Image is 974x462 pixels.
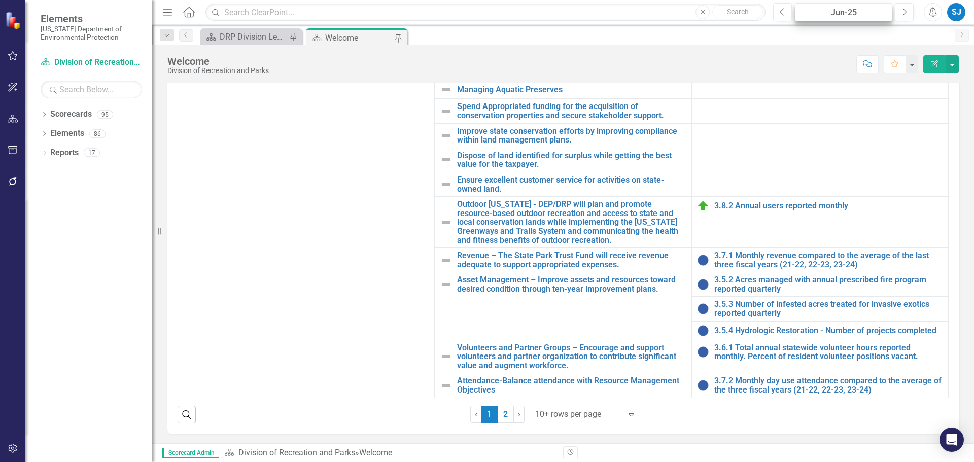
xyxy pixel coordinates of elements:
[435,197,691,248] td: Double-Click to Edit Right Click for Context Menu
[457,376,686,394] a: Attendance-Balance attendance with Resource Management Objectives
[795,3,892,21] button: Jun-25
[435,373,691,398] td: Double-Click to Edit Right Click for Context Menu
[440,83,452,95] img: Not Defined
[457,200,686,244] a: Outdoor [US_STATE] - DEP/DRP will plan and promote resource-based outdoor recreation and access t...
[457,151,686,169] a: Dispose of land identified for surplus while getting the best value for the taxpayer.
[691,197,948,248] td: Double-Click to Edit Right Click for Context Menu
[41,81,142,98] input: Search Below...
[691,340,948,373] td: Double-Click to Edit Right Click for Context Menu
[475,409,477,419] span: ‹
[798,7,889,19] div: Jun-25
[457,275,686,293] a: Asset Management – Improve assets and resources toward desired condition through ten-year improve...
[359,448,392,457] div: Welcome
[691,272,948,297] td: Double-Click to Edit Right Click for Context Menu
[435,80,691,99] td: Double-Click to Edit Right Click for Context Menu
[84,149,100,157] div: 17
[440,216,452,228] img: Not Defined
[691,248,948,272] td: Double-Click to Edit Right Click for Context Menu
[697,200,709,212] img: On Target
[203,30,287,43] a: DRP Division Level Metrics
[435,248,691,272] td: Double-Click to Edit Right Click for Context Menu
[457,343,686,370] a: Volunteers and Partner Groups – Encourage and support volunteers and partner organization to cont...
[440,278,452,291] img: Not Defined
[697,379,709,392] img: No Information
[435,172,691,196] td: Double-Click to Edit Right Click for Context Menu
[457,175,686,193] a: Ensure excellent customer service for activities on state-owned land.
[167,67,269,75] div: Division of Recreation and Parks
[41,25,142,42] small: [US_STATE] Department of Environmental Protection
[440,154,452,166] img: Not Defined
[440,254,452,266] img: Not Defined
[89,129,106,138] div: 86
[238,448,355,457] a: Division of Recreation and Parks
[435,148,691,172] td: Double-Click to Edit Right Click for Context Menu
[50,147,79,159] a: Reports
[97,110,113,119] div: 95
[440,105,452,117] img: Not Defined
[714,251,943,269] a: 3.7.1 Monthly revenue compared to the average of the last three fiscal years (21-22, 22-23, 23-24)
[697,325,709,337] img: No Information
[457,85,686,94] a: Managing Aquatic Preserves
[714,376,943,394] a: 3.7.2 Monthly day use attendance compared to the average of the three fiscal years (21-22, 22-23,...
[714,201,943,210] a: 3.8.2 Annual users reported monthly
[435,340,691,373] td: Double-Click to Edit Right Click for Context Menu
[714,275,943,293] a: 3.5.2 Acres managed with annual prescribed fire program reported quarterly
[167,56,269,67] div: Welcome
[5,12,23,29] img: ClearPoint Strategy
[697,303,709,315] img: No Information
[325,31,392,44] div: Welcome
[714,300,943,317] a: 3.5.3 Number of infested acres treated for invasive exotics reported quarterly
[435,272,691,340] td: Double-Click to Edit Right Click for Context Menu
[714,343,943,361] a: 3.6.1 Total annual statewide volunteer hours reported monthly. Percent of resident volunteer posi...
[50,109,92,120] a: Scorecards
[457,102,686,120] a: Spend Appropriated funding for the acquisition of conservation properties and secure stakeholder ...
[435,99,691,123] td: Double-Click to Edit Right Click for Context Menu
[435,123,691,148] td: Double-Click to Edit Right Click for Context Menu
[712,5,763,19] button: Search
[481,406,498,423] span: 1
[697,278,709,291] img: No Information
[714,326,943,335] a: 3.5.4 Hydrologic Restoration - Number of projects completed
[440,179,452,191] img: Not Defined
[41,57,142,68] a: Division of Recreation and Parks
[947,3,965,21] button: SJ
[220,30,287,43] div: DRP Division Level Metrics
[205,4,766,21] input: Search ClearPoint...
[940,428,964,452] div: Open Intercom Messenger
[697,346,709,358] img: No Information
[162,448,219,458] span: Scorecard Admin
[691,297,948,321] td: Double-Click to Edit Right Click for Context Menu
[498,406,514,423] a: 2
[457,251,686,269] a: Revenue – The State Park Trust Fund will receive revenue adequate to support appropriated expenses.
[518,409,520,419] span: ›
[440,129,452,141] img: Not Defined
[457,127,686,145] a: Improve state conservation efforts by improving compliance within land management plans.
[691,321,948,340] td: Double-Click to Edit Right Click for Context Menu
[691,373,948,398] td: Double-Click to Edit Right Click for Context Menu
[41,13,142,25] span: Elements
[440,350,452,363] img: Not Defined
[440,379,452,392] img: Not Defined
[224,447,555,459] div: »
[727,8,749,16] span: Search
[50,128,84,139] a: Elements
[697,254,709,266] img: No Information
